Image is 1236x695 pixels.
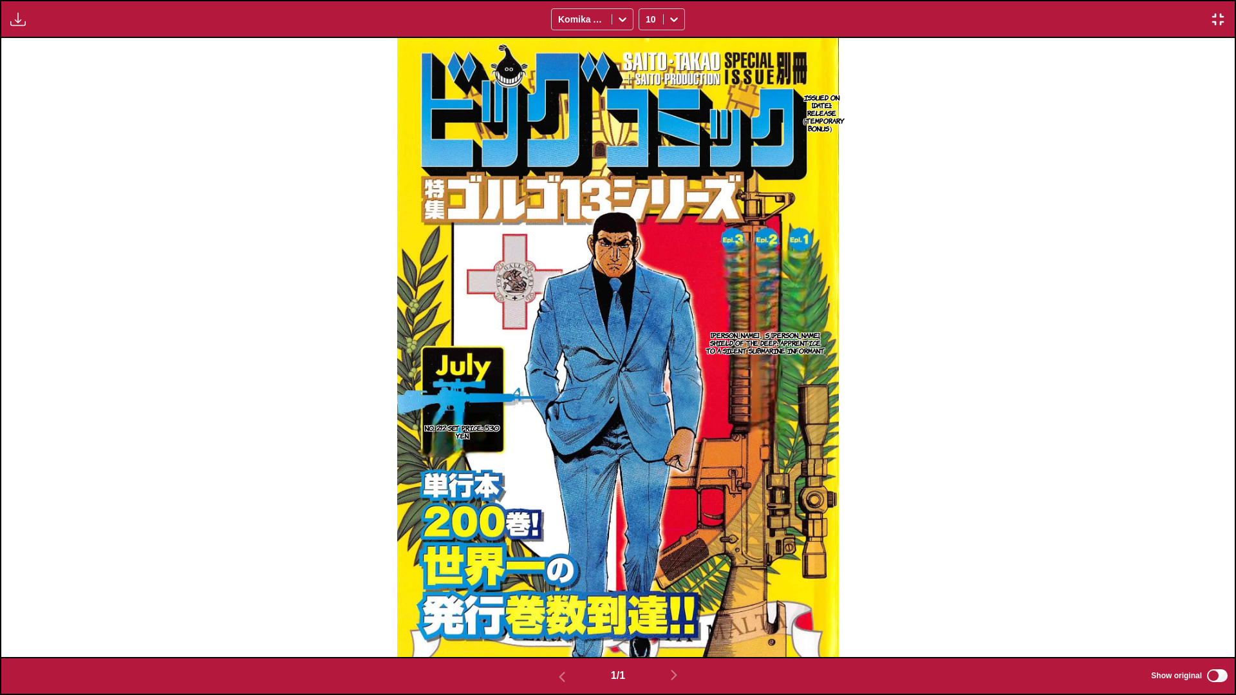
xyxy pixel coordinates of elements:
img: Manga Panel [397,38,839,657]
p: No. 212 set price: 530 yen. [416,421,509,442]
img: Previous page [554,669,570,685]
img: Next page [666,667,682,683]
p: [PERSON_NAME]」s [PERSON_NAME], Shield of the Deep: apprentice to a silent submarine informant [703,328,827,357]
p: Issued on [DATE]: Release （Temporary Bonus） [797,91,847,135]
span: Show original [1151,671,1202,680]
img: Download translated images [10,12,26,27]
span: 1 / 1 [611,670,625,681]
input: Show original [1207,669,1228,682]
